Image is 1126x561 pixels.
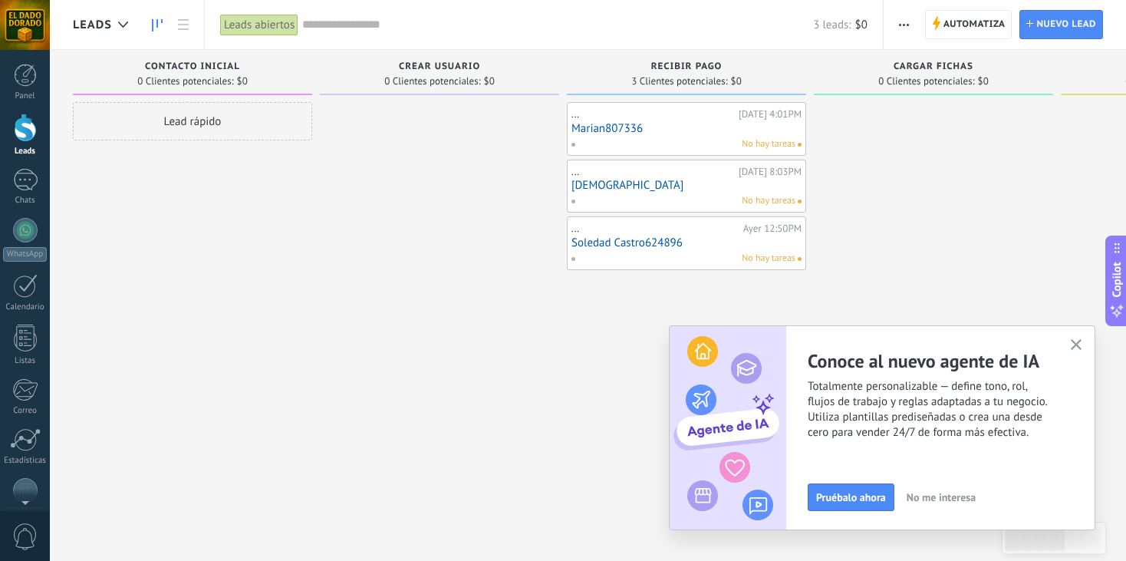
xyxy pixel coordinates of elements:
a: Lista [170,10,196,40]
div: WhatsApp [3,247,47,262]
button: No me interesa [900,486,983,509]
span: Contacto Inicial [145,61,240,72]
span: Automatiza [943,11,1006,38]
div: [DATE] 4:01PM [739,108,802,120]
div: Panel [3,91,48,101]
span: Leads [73,18,112,32]
div: Calendario [3,302,48,312]
a: Leads [144,10,170,40]
div: Leads [3,147,48,157]
span: 3 Clientes potenciales: [631,77,727,86]
span: 0 Clientes potenciales: [878,77,974,86]
div: ... [571,223,739,235]
div: Leads abiertos [220,14,298,36]
span: 0 Clientes potenciales: [137,77,233,86]
span: 3 leads: [813,18,851,32]
img: ai_agent_activation_popup_ES.png [670,326,786,530]
span: Totalmente personalizable — define tono, rol, flujos de trabajo y reglas adaptadas a tu negocio. ... [808,379,1095,441]
div: [DATE] 8:03PM [739,166,802,178]
span: No hay tareas [742,194,795,208]
button: Pruébalo ahora [808,483,894,511]
div: ... [571,108,735,120]
span: Cargar Fichas [894,61,973,72]
span: No hay nada asignado [798,257,802,261]
div: Contacto Inicial [81,61,305,74]
div: Cargar Fichas [821,61,1045,74]
div: Chats [3,196,48,206]
span: No hay tareas [742,137,795,151]
span: Crear Usuario [399,61,480,72]
span: 0 Clientes potenciales: [384,77,480,86]
span: $0 [237,77,248,86]
span: $0 [855,18,868,32]
span: No hay nada asignado [798,143,802,147]
span: No me interesa [907,492,976,503]
div: ... [571,166,735,178]
span: $0 [484,77,495,86]
div: Listas [3,356,48,366]
div: Ayer 12:50PM [743,223,802,235]
span: Pruébalo ahora [816,492,886,503]
div: Recibir Pago [575,61,798,74]
div: Correo [3,406,48,416]
div: Estadísticas [3,456,48,466]
a: [DEMOGRAPHIC_DATA] [571,179,802,192]
span: No hay tareas [742,252,795,266]
span: Recibir Pago [651,61,723,72]
h2: Conoce al nuevo agente de IA [808,349,1095,373]
a: Soledad Castro624896 [571,236,802,249]
div: Crear Usuario [328,61,551,74]
span: Nuevo lead [1036,11,1096,38]
button: Más [893,10,915,39]
a: Marian807336 [571,122,802,135]
span: $0 [978,77,989,86]
span: No hay nada asignado [798,200,802,203]
a: Nuevo lead [1019,10,1103,39]
span: Copilot [1109,262,1124,297]
span: $0 [731,77,742,86]
img: Fromni [18,483,32,497]
div: Lead rápido [73,102,312,140]
a: Automatiza [925,10,1012,39]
